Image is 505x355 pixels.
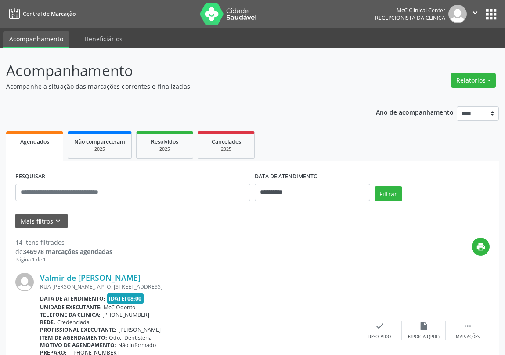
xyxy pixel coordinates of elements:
a: Valmir de [PERSON_NAME] [40,273,141,283]
label: DATA DE ATENDIMENTO [255,170,318,184]
span: Resolvidos [151,138,178,145]
div: 2025 [204,146,248,152]
div: McC Clinical Center [375,7,445,14]
span: McC Odonto [104,304,135,311]
span: Odo.- Dentisteria [109,334,152,341]
span: Não compareceram [74,138,125,145]
p: Ano de acompanhamento [376,106,454,117]
a: Central de Marcação [6,7,76,21]
span: [PHONE_NUMBER] [102,311,149,319]
div: Exportar (PDF) [408,334,440,340]
i: insert_drive_file [419,321,429,331]
p: Acompanhamento [6,60,351,82]
button: Filtrar [375,186,402,201]
span: Central de Marcação [23,10,76,18]
div: 2025 [74,146,125,152]
div: 14 itens filtrados [15,238,112,247]
i: check [375,321,385,331]
b: Motivo de agendamento: [40,341,116,349]
span: [DATE] 08:00 [107,293,144,304]
i:  [463,321,473,331]
b: Unidade executante: [40,304,102,311]
div: Resolvido [368,334,391,340]
span: Credenciada [57,319,90,326]
span: [PERSON_NAME] [119,326,161,333]
p: Acompanhe a situação das marcações correntes e finalizadas [6,82,351,91]
div: Mais ações [456,334,480,340]
i:  [470,8,480,18]
b: Data de atendimento: [40,295,105,302]
div: 2025 [143,146,187,152]
button: Relatórios [451,73,496,88]
span: Cancelados [212,138,241,145]
i: keyboard_arrow_down [53,216,63,226]
b: Rede: [40,319,55,326]
img: img [448,5,467,23]
span: Não informado [118,341,156,349]
button: print [472,238,490,256]
a: Beneficiários [79,31,129,47]
b: Telefone da clínica: [40,311,101,319]
b: Item de agendamento: [40,334,107,341]
i: print [476,242,486,252]
a: Acompanhamento [3,31,69,48]
button: Mais filtroskeyboard_arrow_down [15,214,68,229]
label: PESQUISAR [15,170,45,184]
img: img [15,273,34,291]
strong: 346978 marcações agendadas [23,247,112,256]
span: Recepcionista da clínica [375,14,445,22]
div: RUA [PERSON_NAME], APTO. [STREET_ADDRESS] [40,283,358,290]
button: apps [483,7,499,22]
button:  [467,5,483,23]
div: Página 1 de 1 [15,256,112,264]
span: Agendados [20,138,49,145]
div: de [15,247,112,256]
b: Profissional executante: [40,326,117,333]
